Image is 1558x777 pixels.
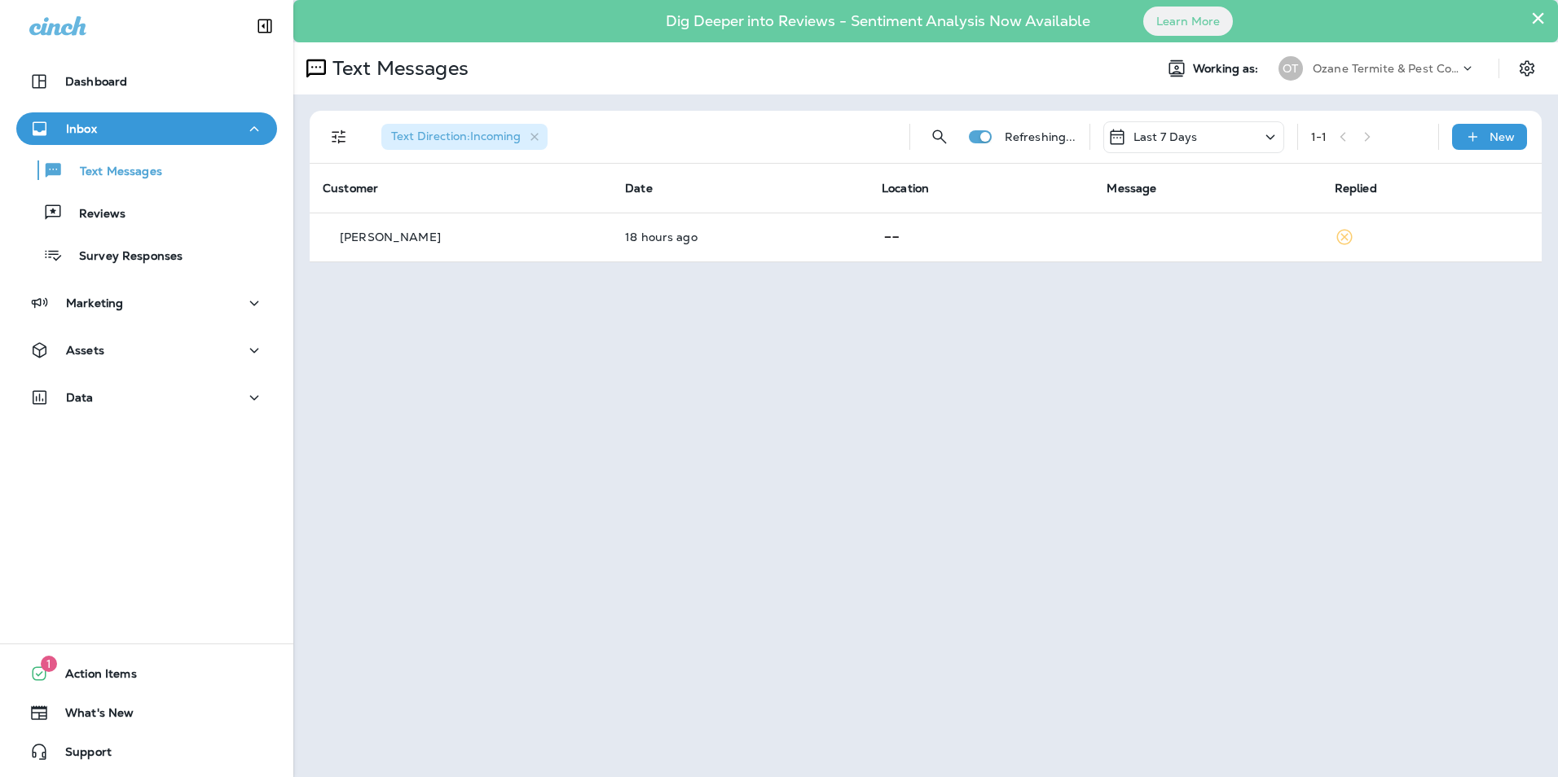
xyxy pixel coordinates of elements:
[66,296,123,309] p: Marketing
[1530,5,1546,31] button: Close
[16,195,277,230] button: Reviews
[16,238,277,272] button: Survey Responses
[49,745,112,765] span: Support
[1335,181,1377,195] span: Replied
[65,75,127,88] p: Dashboard
[63,249,183,265] p: Survey Responses
[41,656,57,672] span: 1
[381,124,548,150] div: Text Direction:Incoming
[16,65,277,98] button: Dashboard
[391,129,521,143] span: Text Direction : Incoming
[1279,56,1303,81] div: OT
[1133,130,1198,143] p: Last 7 Days
[66,391,94,404] p: Data
[1005,130,1076,143] p: Refreshing...
[16,153,277,187] button: Text Messages
[66,122,97,135] p: Inbox
[16,112,277,145] button: Inbox
[625,181,653,195] span: Date
[49,706,134,726] span: What's New
[326,56,469,81] p: Text Messages
[1490,130,1515,143] p: New
[618,19,1138,24] p: Dig Deeper into Reviews - Sentiment Analysis Now Available
[1311,130,1327,143] div: 1 - 1
[625,230,856,244] p: Oct 6, 2025 03:34 PM
[242,10,288,42] button: Collapse Sidebar
[49,667,137,687] span: Action Items
[63,207,125,222] p: Reviews
[1313,62,1459,75] p: Ozane Termite & Pest Control
[16,696,277,729] button: What's New
[16,381,277,414] button: Data
[882,181,929,195] span: Location
[323,121,355,153] button: Filters
[1107,181,1156,195] span: Message
[64,165,162,180] p: Text Messages
[1512,54,1542,83] button: Settings
[16,735,277,768] button: Support
[923,121,956,153] button: Search Messages
[340,230,441,244] p: [PERSON_NAME]
[16,334,277,367] button: Assets
[66,344,104,357] p: Assets
[16,287,277,319] button: Marketing
[323,181,378,195] span: Customer
[1143,7,1233,36] button: Learn More
[16,657,277,690] button: 1Action Items
[1193,62,1262,76] span: Working as:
